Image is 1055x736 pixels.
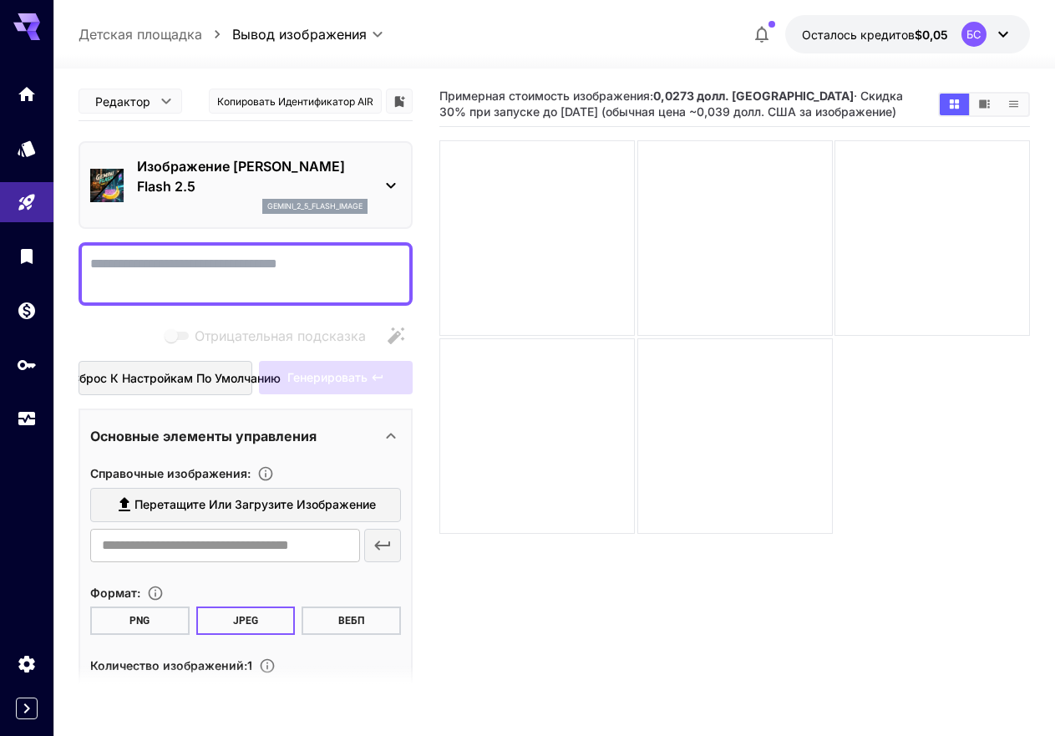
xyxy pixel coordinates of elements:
[439,89,653,103] font: Примерная стоимость изображения:
[439,89,903,119] font: · Скидка 30% при запуске до [DATE] (обычная цена ~0,039 долл. США за изображение)
[79,26,202,43] font: Детская площадка
[17,246,37,266] div: Библиотека
[90,658,244,673] font: Количество изображений
[233,615,258,627] font: JPEG
[966,28,981,41] font: БС
[970,94,999,115] button: Показывать изображения в режиме видео
[129,615,150,627] font: PNG
[90,150,401,221] div: Изображение [PERSON_NAME] Flash 2.5gemini_2_5_flash_image
[785,15,1030,53] button: 0,05 доллараБС
[90,586,137,600] font: Формат
[17,354,37,375] div: API-ключи
[653,89,854,103] font: 0,0273 долл. [GEOGRAPHIC_DATA]
[90,416,401,456] div: Основные элементы управления
[217,95,373,108] font: Копировать идентификатор AIR
[17,653,37,674] div: Настройки
[17,409,37,429] div: Использование
[338,615,364,627] font: ВЕБП
[71,371,281,385] font: Сброс к настройкам по умолчанию
[16,698,38,719] button: Развернуть боковую панель
[232,26,367,43] font: Вывод изображения
[17,138,37,159] div: Модели
[247,466,251,480] font: :
[267,201,363,211] font: gemini_2_5_flash_image
[392,91,407,111] button: Добавить в библиотеку
[90,607,190,635] button: PNG
[17,84,37,104] div: Дом
[79,24,202,44] a: Детская площадка
[140,585,170,601] button: Выберите формат файла для выходного изображения.
[90,466,247,480] font: Справочные изображения
[17,300,37,321] div: Кошелек
[802,28,915,42] font: Осталось кредитов
[244,658,247,673] font: :
[940,94,969,115] button: Показывать изображения в виде сетки
[161,326,379,347] span: Отрицательные подсказки несовместимы с выбранной моделью.
[95,94,150,109] font: Редактор
[90,428,317,444] font: Основные элементы управления
[999,94,1028,115] button: Показывать изображения в виде списка
[79,361,252,395] button: Сброс к настройкам по умолчанию
[938,92,1030,117] div: Показывать изображения в виде сеткиПоказывать изображения в режиме видеоПоказывать изображения в ...
[90,488,401,522] label: Перетащите или загрузите изображение
[209,89,382,114] button: Копировать идентификатор AIR
[252,657,282,674] button: Укажите, сколько изображений нужно сгенерировать за один запрос. Стоимость генерации каждого изоб...
[195,327,366,344] font: Отрицательная подсказка
[251,465,281,482] button: Загрузите исходное изображение, чтобы получить представление о результате. Это необходимо для пре...
[79,24,232,44] nav: хлебные крошки
[134,497,376,511] font: Перетащите или загрузите изображение
[915,28,948,42] font: $0,05
[247,658,252,673] font: 1
[802,26,948,43] div: 0,05 доллара
[17,192,37,213] div: Детская площадка
[196,607,296,635] button: JPEG
[137,586,140,600] font: :
[137,158,345,195] font: Изображение [PERSON_NAME] Flash 2.5
[302,607,401,635] button: ВЕБП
